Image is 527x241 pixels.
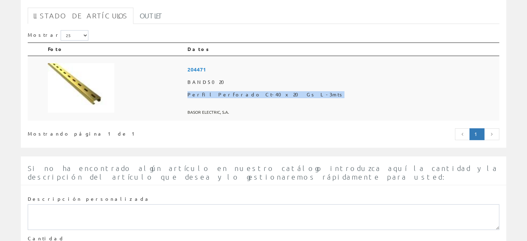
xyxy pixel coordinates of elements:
a: Outlet [134,8,168,24]
th: Datos [185,43,499,56]
a: Página actual [469,128,484,140]
span: Si no ha encontrado algún artículo en nuestro catálogo introduzca aquí la cantidad y la descripci... [28,164,498,181]
select: Mostrar [61,30,88,41]
span: 204471 [187,63,497,76]
div: Mostrando página 1 de 1 [28,128,218,137]
label: Mostrar [28,30,88,41]
a: Página siguiente [484,128,499,140]
span: BAND5020 [187,76,497,88]
a: Listado de artículos [28,8,133,24]
th: Foto [45,43,185,56]
a: Página anterior [455,128,470,140]
img: Foto artículo Perfil Perforado Ct-40x20 Gs L-3mts (192x143.62204724409) [48,63,114,113]
span: Perfil Perforado Ct-40x20 Gs L-3mts [187,88,497,101]
label: Descripción personalizada [28,196,151,203]
span: BASOR ELECTRIC, S.A. [187,106,497,118]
